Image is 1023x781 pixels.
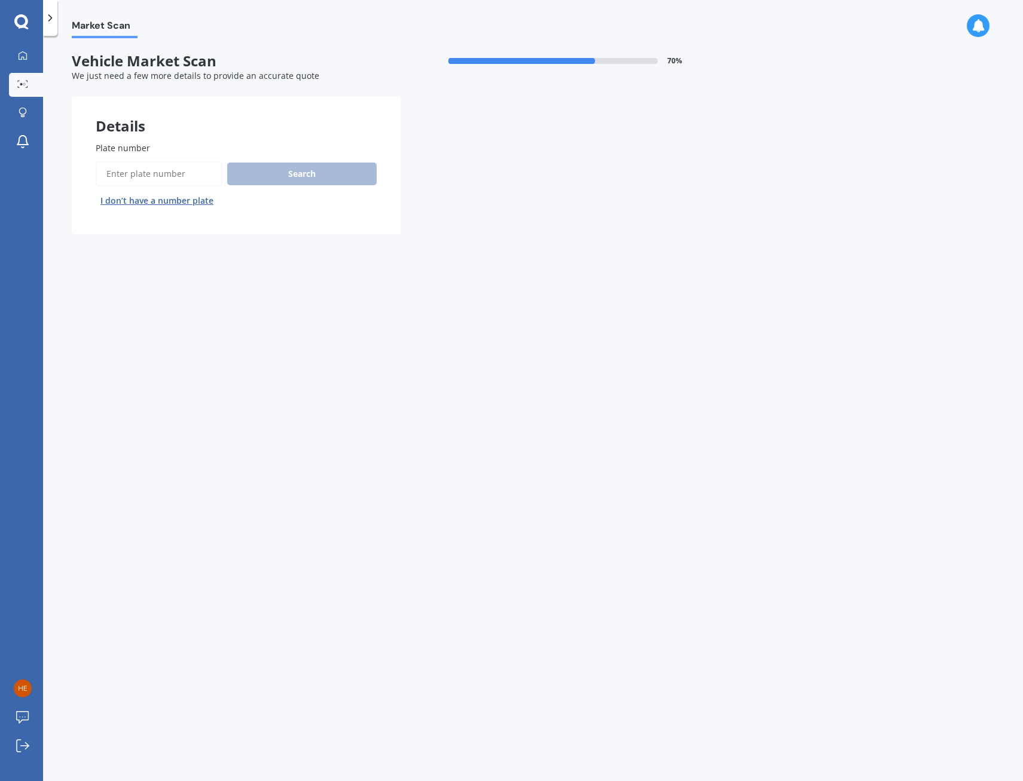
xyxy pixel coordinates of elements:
button: I don’t have a number plate [96,191,218,210]
span: 70 % [667,57,682,65]
span: Vehicle Market Scan [72,53,401,70]
div: Details [72,96,401,132]
input: Enter plate number [96,161,222,186]
span: Plate number [96,142,150,154]
span: Market Scan [72,20,138,36]
span: We just need a few more details to provide an accurate quote [72,70,319,81]
img: 439764f0a7c00d6bf856d5b5e7debf25 [14,679,32,697]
